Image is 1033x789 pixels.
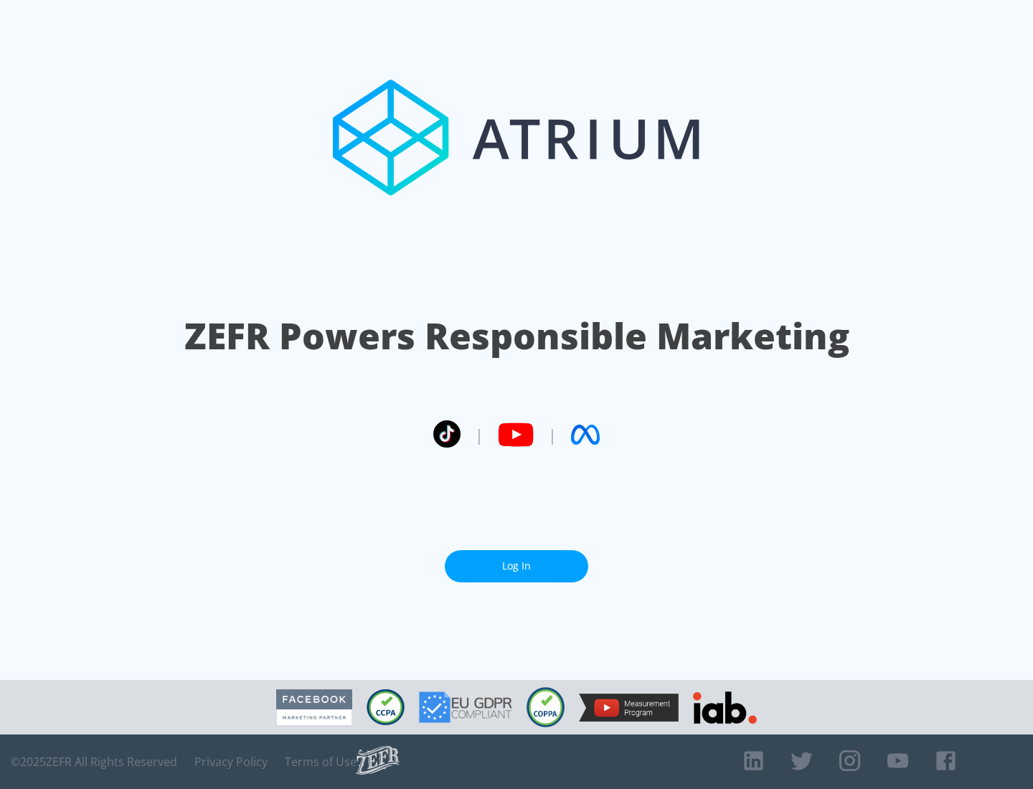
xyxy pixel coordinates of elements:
img: Facebook Marketing Partner [276,689,352,726]
h1: ZEFR Powers Responsible Marketing [184,311,849,361]
span: | [475,424,484,445]
img: YouTube Measurement Program [579,694,679,722]
a: Privacy Policy [194,755,268,769]
img: IAB [693,691,757,724]
img: CCPA Compliant [367,689,405,725]
a: Log In [445,550,588,582]
img: COPPA Compliant [527,687,565,727]
a: Terms of Use [285,755,357,769]
span: | [548,424,557,445]
img: GDPR Compliant [419,691,512,723]
span: © 2025 ZEFR All Rights Reserved [11,755,177,769]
